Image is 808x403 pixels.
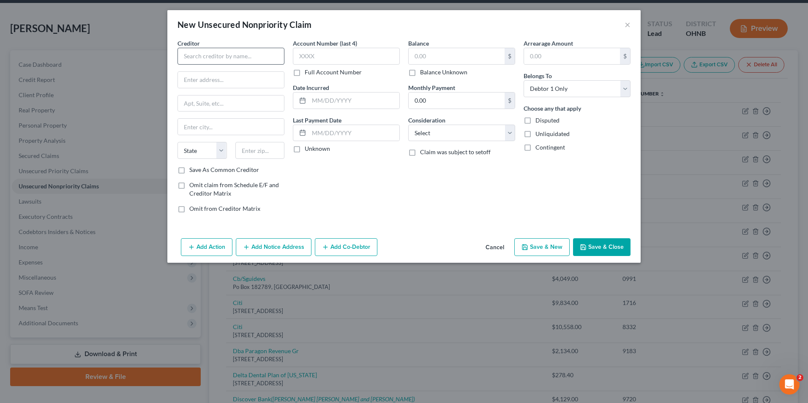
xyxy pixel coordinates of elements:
span: Unliquidated [535,130,570,137]
input: Enter address... [178,72,284,88]
iframe: Intercom live chat [779,374,800,395]
button: Add Notice Address [236,238,311,256]
input: Enter city... [178,119,284,135]
div: $ [505,93,515,109]
button: Add Action [181,238,232,256]
input: MM/DD/YYYY [309,93,399,109]
label: Monthly Payment [408,83,455,92]
div: New Unsecured Nonpriority Claim [177,19,311,30]
button: Add Co-Debtor [315,238,377,256]
label: Balance [408,39,429,48]
label: Balance Unknown [420,68,467,76]
button: Cancel [479,239,511,256]
span: Disputed [535,117,560,124]
label: Date Incurred [293,83,329,92]
button: × [625,19,631,30]
label: Consideration [408,116,445,125]
input: XXXX [293,48,400,65]
label: Full Account Number [305,68,362,76]
label: Choose any that apply [524,104,581,113]
input: Apt, Suite, etc... [178,95,284,112]
span: Claim was subject to setoff [420,148,491,155]
input: Enter zip... [235,142,285,159]
span: Belongs To [524,72,552,79]
span: Creditor [177,40,200,47]
button: Save & Close [573,238,631,256]
span: Omit claim from Schedule E/F and Creditor Matrix [189,181,279,197]
label: Unknown [305,144,330,153]
div: $ [505,48,515,64]
span: Contingent [535,144,565,151]
input: 0.00 [524,48,620,64]
input: 0.00 [409,93,505,109]
input: Search creditor by name... [177,48,284,65]
input: MM/DD/YYYY [309,125,399,141]
input: 0.00 [409,48,505,64]
label: Arrearage Amount [524,39,573,48]
label: Last Payment Date [293,116,341,125]
button: Save & New [514,238,570,256]
div: $ [620,48,630,64]
label: Account Number (last 4) [293,39,357,48]
label: Save As Common Creditor [189,166,259,174]
span: Omit from Creditor Matrix [189,205,260,212]
span: 2 [797,374,803,381]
